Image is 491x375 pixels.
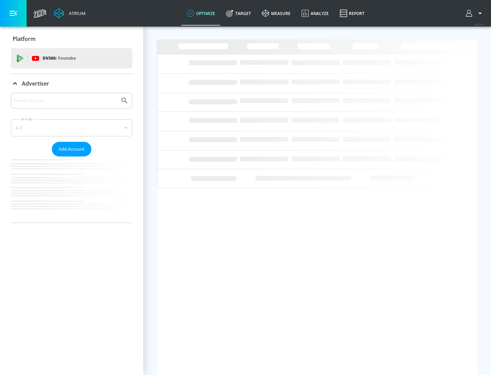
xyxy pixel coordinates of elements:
[14,96,117,105] input: Search by name
[54,8,86,18] a: Atrium
[256,1,296,26] a: measure
[11,29,132,48] div: Platform
[11,119,132,136] div: A-Z
[334,1,370,26] a: Report
[11,74,132,93] div: Advertiser
[11,93,132,223] div: Advertiser
[52,142,91,156] button: Add Account
[221,1,256,26] a: Target
[66,10,86,16] div: Atrium
[22,80,49,87] p: Advertiser
[13,35,35,43] p: Platform
[43,55,76,62] p: DV360:
[296,1,334,26] a: Analyze
[475,22,484,26] span: v 4.24.0
[181,1,221,26] a: optimize
[58,55,76,62] p: Youtube
[11,48,132,69] div: DV360: Youtube
[11,156,132,223] nav: list of Advertiser
[59,145,85,153] span: Add Account
[19,117,34,121] label: Sort By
